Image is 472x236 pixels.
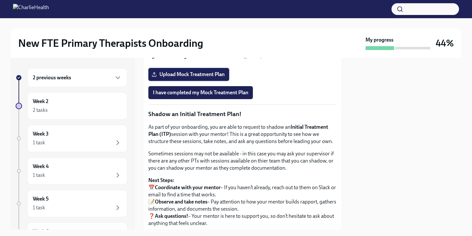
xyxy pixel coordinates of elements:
h6: 2 previous weeks [33,74,71,81]
h6: Week 6 [33,228,49,235]
label: Upload Mock Treatment Plan [148,68,229,81]
strong: Next Steps: [148,177,174,183]
div: 2 tasks [33,107,48,114]
div: 1 task [33,172,45,179]
h6: Week 2 [33,98,48,105]
div: 2 previous weeks [27,68,127,87]
strong: Ask questions! [155,213,188,219]
p: 📅 – If you haven’t already, reach out to them on Slack or email to find a time that works. 📝 – Pa... [148,177,337,227]
p: As part of your onboarding, you are able to request to shadow an session with your mentor! This i... [148,124,337,145]
div: 1 task [33,139,45,146]
a: Week 22 tasks [16,92,127,120]
span: Upload Mock Treatment Plan [153,71,225,78]
a: Week 41 task [16,157,127,185]
h6: Week 5 [33,195,49,203]
h6: Week 4 [33,163,49,170]
img: CharlieHealth [13,4,49,14]
h2: New FTE Primary Therapists Onboarding [18,37,203,50]
span: I have completed my Mock Treatment Plan [153,89,248,96]
button: I have completed my Mock Treatment Plan [148,86,253,99]
p: Sometimes sessions may not be available - in this case you may ask your supervisor if there are a... [148,150,337,172]
span: Completed [249,54,274,59]
strong: My progress [366,36,393,44]
strong: Observe and take notes [155,199,207,205]
a: Week 31 task [16,125,127,152]
strong: Coordinate with your mentor [155,184,221,190]
strong: Initial Treatment Plan (ITP) [148,124,328,137]
h6: Week 3 [33,130,49,138]
a: Week 51 task [16,190,127,217]
p: Shadow an Initial Treatment Plan! [148,110,337,118]
div: 1 task [33,204,45,211]
h3: 44% [436,37,454,49]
